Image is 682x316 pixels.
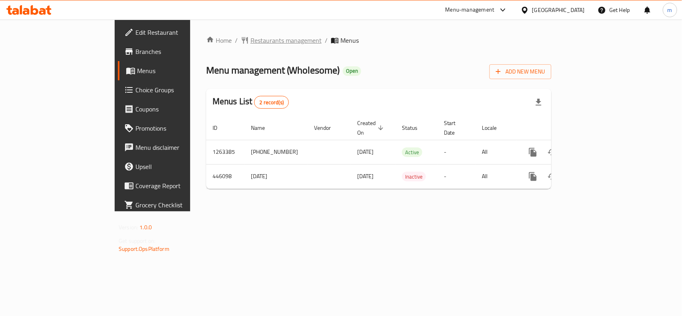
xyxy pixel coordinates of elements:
[437,140,476,164] td: -
[402,123,428,133] span: Status
[118,138,229,157] a: Menu disclaimer
[357,118,386,137] span: Created On
[119,222,138,233] span: Version:
[118,61,229,80] a: Menus
[255,99,288,106] span: 2 record(s)
[251,123,275,133] span: Name
[118,80,229,99] a: Choice Groups
[668,6,672,14] span: m
[135,200,222,210] span: Grocery Checklist
[251,36,322,45] span: Restaurants management
[118,23,229,42] a: Edit Restaurant
[343,68,361,74] span: Open
[135,104,222,114] span: Coupons
[402,172,426,181] span: Inactive
[118,99,229,119] a: Coupons
[523,143,543,162] button: more
[135,85,222,95] span: Choice Groups
[206,61,340,79] span: Menu management ( Wholesome )
[476,140,517,164] td: All
[135,123,222,133] span: Promotions
[135,28,222,37] span: Edit Restaurant
[135,143,222,152] span: Menu disclaimer
[402,148,422,157] span: Active
[523,167,543,186] button: more
[213,95,289,109] h2: Menus List
[245,164,308,189] td: [DATE]
[314,123,341,133] span: Vendor
[118,176,229,195] a: Coverage Report
[517,116,606,140] th: Actions
[135,181,222,191] span: Coverage Report
[340,36,359,45] span: Menus
[206,36,551,45] nav: breadcrumb
[245,140,308,164] td: [PHONE_NUMBER]
[357,171,374,181] span: [DATE]
[235,36,238,45] li: /
[437,164,476,189] td: -
[206,116,606,189] table: enhanced table
[135,162,222,171] span: Upsell
[445,5,495,15] div: Menu-management
[118,195,229,215] a: Grocery Checklist
[532,6,585,14] div: [GEOGRAPHIC_DATA]
[241,36,322,45] a: Restaurants management
[529,93,548,112] div: Export file
[137,66,222,76] span: Menus
[254,96,289,109] div: Total records count
[139,222,152,233] span: 1.0.0
[496,67,545,77] span: Add New Menu
[489,64,551,79] button: Add New Menu
[213,123,228,133] span: ID
[135,47,222,56] span: Branches
[402,147,422,157] div: Active
[118,119,229,138] a: Promotions
[119,244,169,254] a: Support.OpsPlatform
[118,157,229,176] a: Upsell
[343,66,361,76] div: Open
[119,236,155,246] span: Get support on:
[482,123,507,133] span: Locale
[118,42,229,61] a: Branches
[325,36,328,45] li: /
[357,147,374,157] span: [DATE]
[476,164,517,189] td: All
[444,118,466,137] span: Start Date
